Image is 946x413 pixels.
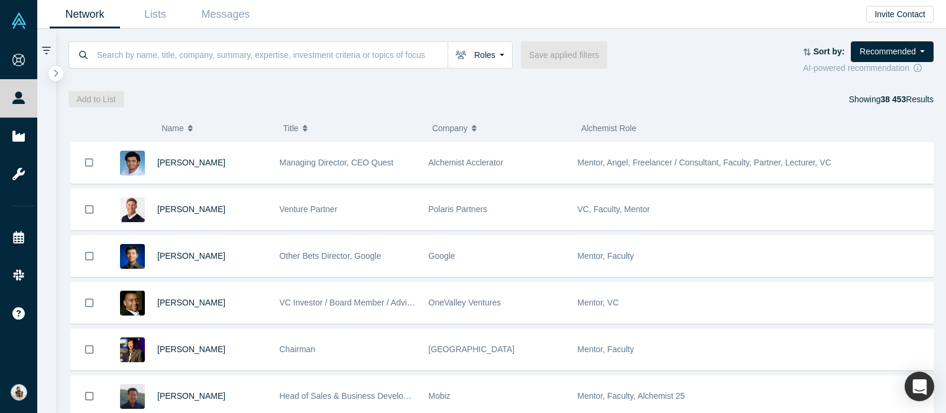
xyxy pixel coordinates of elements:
a: Network [50,1,120,28]
span: Title [283,116,299,141]
img: Hovakim Zakaryan's Account [11,384,27,401]
span: Alchemist Role [581,123,636,133]
a: [PERSON_NAME] [157,251,225,261]
img: Juan Scarlett's Profile Image [120,291,145,316]
input: Search by name, title, company, summary, expertise, investment criteria or topics of focus [96,41,448,69]
strong: 38 453 [880,95,906,104]
a: [PERSON_NAME] [157,298,225,307]
button: Bookmark [71,282,108,323]
strong: Sort by: [814,47,845,56]
button: Invite Contact [866,6,934,22]
span: Managing Director, CEO Quest [280,158,394,167]
img: Michael Chang's Profile Image [120,384,145,409]
button: Add to List [69,91,124,108]
div: AI-powered recommendation [803,62,934,74]
button: Company [432,116,569,141]
span: Venture Partner [280,204,338,214]
span: Mobiz [429,391,451,401]
span: Mentor, Faculty, Alchemist 25 [578,391,685,401]
button: Title [283,116,420,141]
button: Roles [448,41,513,69]
button: Bookmark [71,142,108,183]
span: Other Bets Director, Google [280,251,381,261]
button: Name [161,116,271,141]
button: Save applied filters [521,41,607,69]
span: Name [161,116,183,141]
div: Showing [849,91,934,108]
a: Lists [120,1,190,28]
span: [GEOGRAPHIC_DATA] [429,344,515,354]
img: Timothy Chou's Profile Image [120,337,145,362]
button: Bookmark [71,236,108,277]
span: Head of Sales & Business Development (interim) [280,391,459,401]
span: Results [880,95,934,104]
a: [PERSON_NAME] [157,344,225,354]
span: Company [432,116,468,141]
img: Steven Kan's Profile Image [120,244,145,269]
button: Bookmark [71,329,108,370]
button: Bookmark [71,189,108,230]
span: Mentor, Angel, Freelancer / Consultant, Faculty, Partner, Lecturer, VC [578,158,831,167]
button: Recommended [851,41,934,62]
img: Alchemist Vault Logo [11,12,27,29]
span: Alchemist Acclerator [429,158,504,167]
span: VC Investor / Board Member / Advisor [280,298,419,307]
a: Messages [190,1,261,28]
span: Mentor, Faculty [578,344,634,354]
span: Chairman [280,344,316,354]
a: [PERSON_NAME] [157,158,225,167]
span: Mentor, VC [578,298,619,307]
a: [PERSON_NAME] [157,391,225,401]
img: Gnani Palanikumar's Profile Image [120,151,145,175]
span: Polaris Partners [429,204,488,214]
span: VC, Faculty, Mentor [578,204,650,214]
span: Mentor, Faculty [578,251,634,261]
span: OneValley Ventures [429,298,501,307]
img: Gary Swart's Profile Image [120,197,145,222]
span: Google [429,251,455,261]
a: [PERSON_NAME] [157,204,225,214]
